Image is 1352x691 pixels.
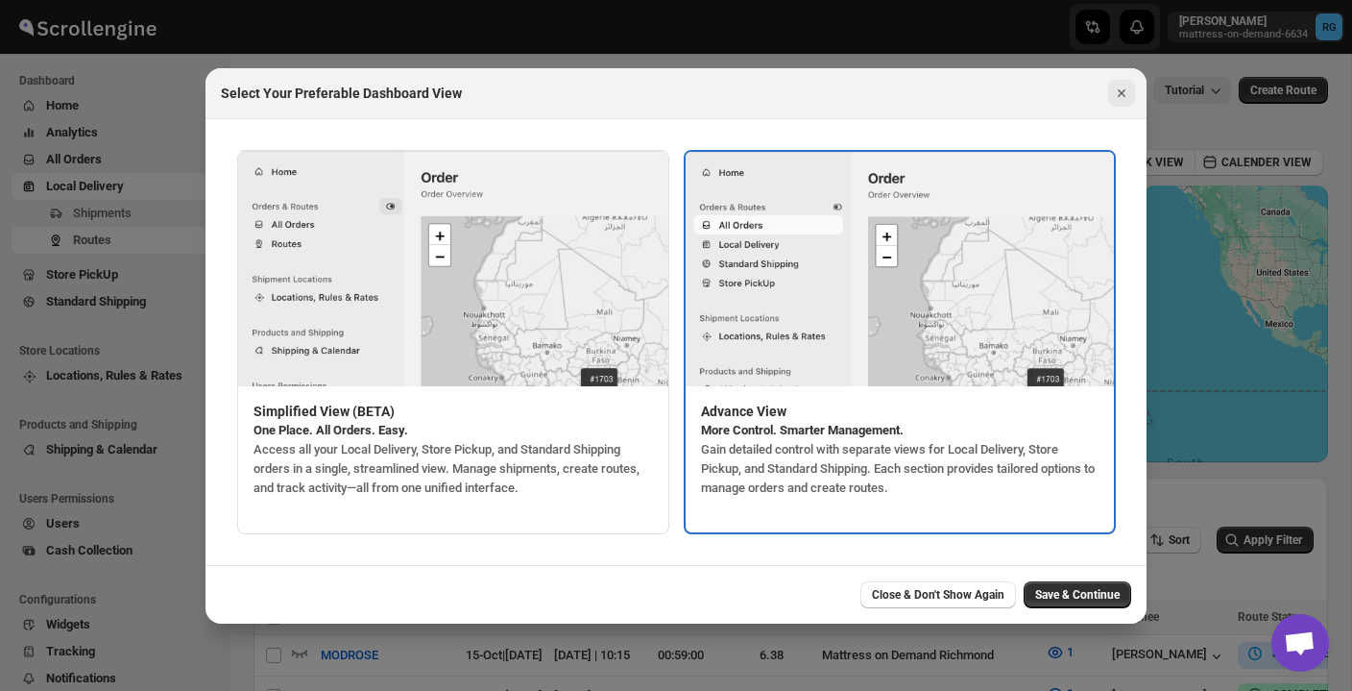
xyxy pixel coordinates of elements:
[860,581,1016,608] button: Close & Don't Show Again
[872,587,1004,603] span: Close & Don't Show Again
[253,421,653,440] p: One Place. All Orders. Easy.
[701,440,1098,498] p: Gain detailed control with separate views for Local Delivery, Store Pickup, and Standard Shipping...
[238,151,668,386] img: simplified
[1024,581,1131,608] button: Save & Continue
[253,402,653,421] p: Simplified View (BETA)
[1271,614,1329,672] div: Open chat
[253,440,653,498] p: Access all your Local Delivery, Store Pickup, and Standard Shipping orders in a single, streamlin...
[1108,80,1135,107] button: Close
[686,152,1114,387] img: legacy
[1035,587,1120,603] span: Save & Continue
[221,84,462,103] h2: Select Your Preferable Dashboard View
[701,421,1098,440] p: More Control. Smarter Management.
[701,402,1098,421] p: Advance View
